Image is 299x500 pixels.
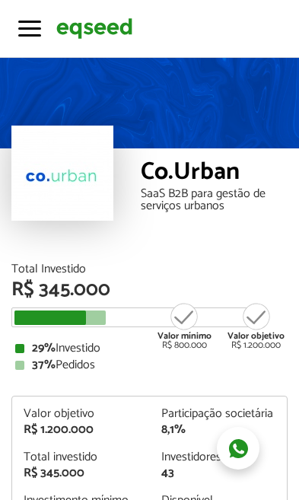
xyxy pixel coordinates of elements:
div: R$ 1.200.000 [24,424,138,436]
strong: 37% [32,355,56,375]
strong: 29% [32,338,56,358]
div: Investido [15,342,284,355]
div: 43 [161,467,276,479]
div: R$ 345.000 [11,280,288,300]
div: Pedidos [15,359,284,371]
div: Valor objetivo [24,408,138,420]
strong: Valor mínimo [157,329,212,343]
div: Participação societária [161,408,276,420]
div: R$ 345.000 [24,467,138,479]
strong: Valor objetivo [227,329,285,343]
div: 8,1% [161,424,276,436]
img: EqSeed [56,16,132,41]
div: R$ 800.000 [156,301,213,350]
div: R$ 1.200.000 [227,301,285,350]
div: SaaS B2B para gestão de serviços urbanos [141,188,288,212]
div: Total investido [24,451,138,463]
div: Total Investido [11,263,288,275]
div: Co.Urban [141,160,288,188]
